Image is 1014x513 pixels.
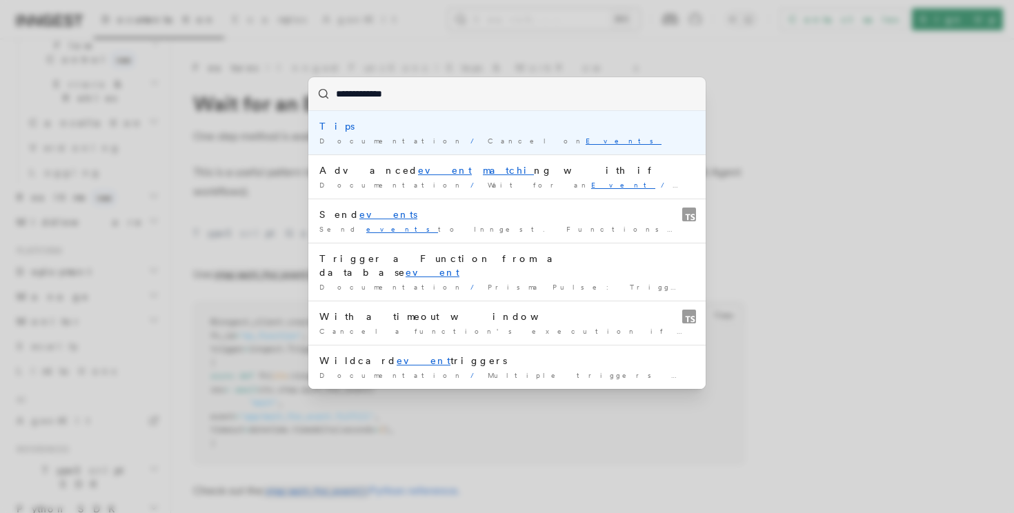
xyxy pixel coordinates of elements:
[319,181,465,189] span: Documentation
[661,181,673,189] span: /
[366,225,438,233] mark: events
[319,224,695,234] div: Send to Inngest. Functions with ng triggers will …
[488,371,799,379] span: Multiple triggers & wildcards
[483,165,534,176] mark: matchi
[319,283,465,291] span: Documentation
[406,267,459,278] mark: event
[470,371,482,379] span: /
[591,181,655,189] mark: Event
[418,165,472,176] mark: event
[470,283,482,291] span: /
[319,252,695,279] div: Trigger a Function from a database
[319,354,695,368] div: Wildcard triggers
[319,326,695,336] div: Cancel a function's execution if a ng is …
[397,355,450,366] mark: event
[488,137,662,145] span: Cancel on
[470,137,482,145] span: /
[586,137,662,145] mark: Events
[319,137,465,145] span: Documentation
[470,181,482,189] span: /
[319,119,695,133] div: Tips
[319,371,465,379] span: Documentation
[319,208,695,221] div: Send
[319,310,695,323] div: With a timeout window
[359,209,417,220] mark: events
[488,181,655,189] span: Wait for an
[319,163,695,177] div: Advanced ng with if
